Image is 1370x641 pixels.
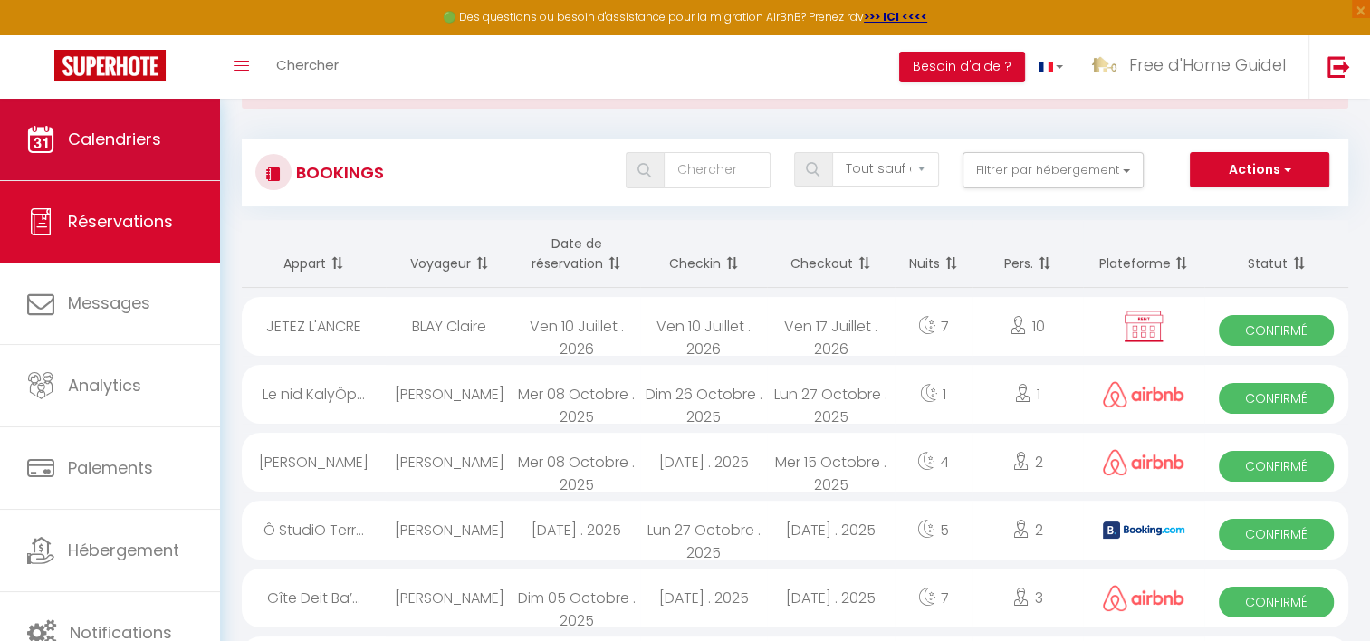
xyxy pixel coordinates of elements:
[640,220,768,288] th: Sort by checkin
[68,210,173,233] span: Réservations
[895,220,972,288] th: Sort by nights
[1090,52,1117,79] img: ...
[1204,220,1348,288] th: Sort by status
[68,539,179,561] span: Hébergement
[1129,53,1286,76] span: Free d'Home Guidel
[68,456,153,479] span: Paiements
[1327,55,1350,78] img: logout
[292,152,384,193] h3: Bookings
[963,152,1144,188] button: Filtrer par hébergement
[1077,35,1308,99] a: ... Free d'Home Guidel
[513,220,640,288] th: Sort by booking date
[54,50,166,81] img: Super Booking
[68,292,150,314] span: Messages
[864,9,927,24] a: >>> ICI <<<<
[242,220,386,288] th: Sort by rentals
[276,55,339,74] span: Chercher
[1190,152,1329,188] button: Actions
[68,374,141,397] span: Analytics
[767,220,895,288] th: Sort by checkout
[386,220,513,288] th: Sort by guest
[899,52,1025,82] button: Besoin d'aide ?
[68,128,161,150] span: Calendriers
[263,35,352,99] a: Chercher
[664,152,771,188] input: Chercher
[1083,220,1204,288] th: Sort by channel
[972,220,1083,288] th: Sort by people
